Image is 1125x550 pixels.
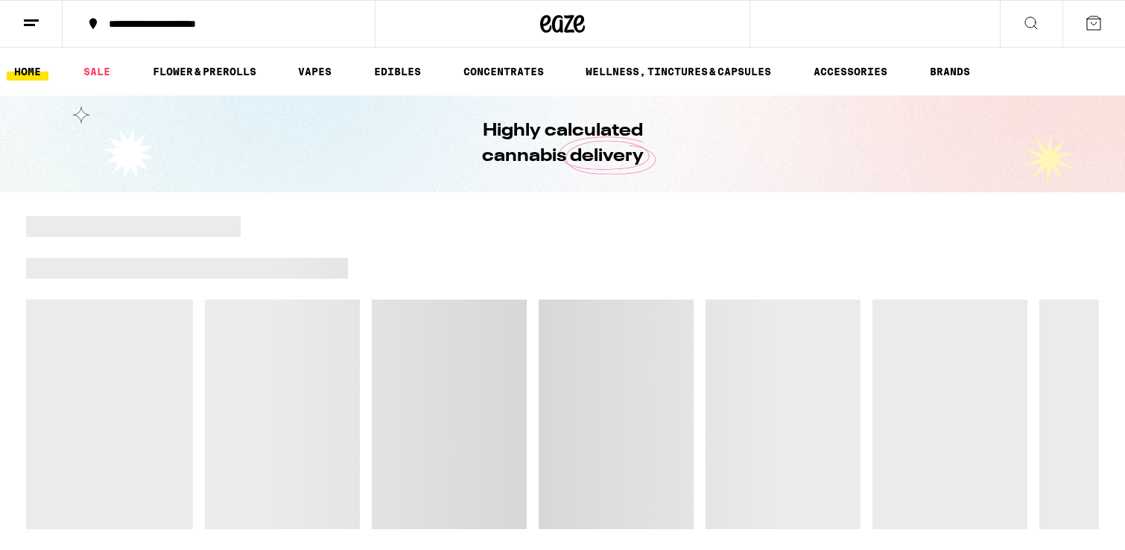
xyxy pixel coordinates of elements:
[291,63,339,80] a: VAPES
[456,63,551,80] a: CONCENTRATES
[367,63,428,80] a: EDIBLES
[440,118,685,169] h1: Highly calculated cannabis delivery
[145,63,264,80] a: FLOWER & PREROLLS
[806,63,895,80] a: ACCESSORIES
[76,63,118,80] a: SALE
[578,63,779,80] a: WELLNESS, TINCTURES & CAPSULES
[922,63,977,80] a: BRANDS
[7,63,48,80] a: HOME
